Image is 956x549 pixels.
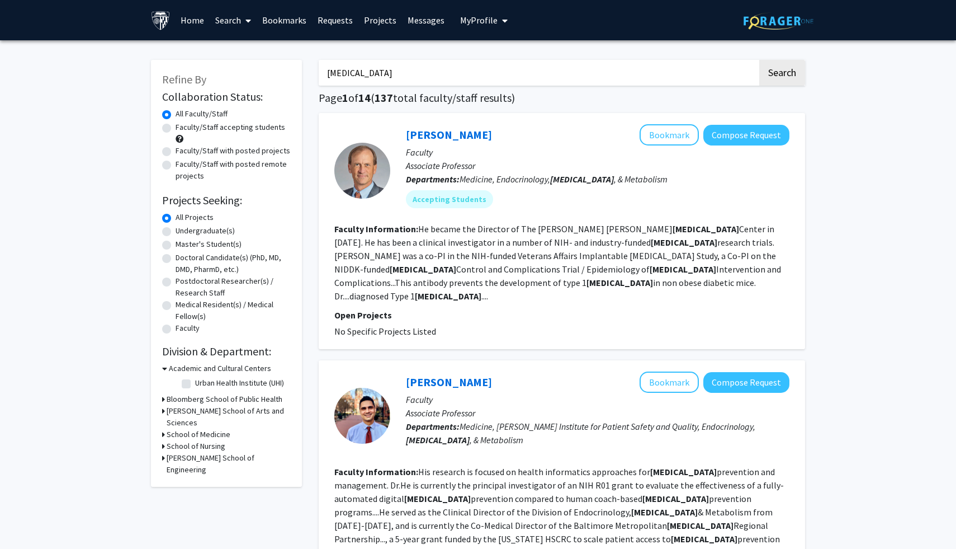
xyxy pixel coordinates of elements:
a: Projects [358,1,402,40]
span: Refine By [162,72,206,86]
b: [MEDICAL_DATA] [390,264,456,275]
span: Medicine, Endocrinology, , & Metabolism [460,173,668,185]
h3: [PERSON_NAME] School of Arts and Sciences [167,405,291,429]
b: [MEDICAL_DATA] [586,277,653,288]
b: [MEDICAL_DATA] [631,506,698,518]
h3: Academic and Cultural Centers [169,363,271,374]
b: [MEDICAL_DATA] [406,434,470,445]
h3: [PERSON_NAME] School of Engineering [167,452,291,476]
label: Faculty/Staff with posted projects [176,145,290,157]
p: Associate Professor [406,406,789,420]
label: Postdoctoral Researcher(s) / Research Staff [176,275,291,299]
b: [MEDICAL_DATA] [673,223,739,234]
label: Urban Health Institute (UHI) [195,377,284,389]
span: 137 [375,91,393,105]
label: Medical Resident(s) / Medical Fellow(s) [176,299,291,322]
label: All Faculty/Staff [176,108,228,120]
p: Faculty [406,146,789,159]
h3: School of Medicine [167,429,230,440]
p: Associate Professor [406,159,789,172]
img: Johns Hopkins University Logo [151,11,171,30]
img: ForagerOne Logo [744,12,813,30]
mat-chip: Accepting Students [406,190,493,208]
span: Medicine, [PERSON_NAME] Institute for Patient Safety and Quality, Endocrinology, , & Metabolism [406,421,755,445]
p: Open Projects [334,308,789,322]
b: [MEDICAL_DATA] [550,173,614,185]
b: Faculty Information: [334,466,418,477]
b: [MEDICAL_DATA] [650,264,716,275]
span: My Profile [460,15,498,26]
b: [MEDICAL_DATA] [415,290,481,302]
b: [MEDICAL_DATA] [404,493,471,504]
h1: Page of ( total faculty/staff results) [319,91,805,105]
b: [MEDICAL_DATA] [651,237,717,248]
label: Faculty [176,322,200,334]
a: Messages [402,1,450,40]
h2: Projects Seeking: [162,194,291,207]
span: 1 [342,91,348,105]
h2: Division & Department: [162,345,291,358]
a: [PERSON_NAME] [406,375,492,389]
label: Undergraduate(s) [176,225,235,237]
fg-read-more: He became the Director of The [PERSON_NAME] [PERSON_NAME] Center in [DATE]. He has been a clinica... [334,223,781,302]
button: Add Nestoras Mathioudakis to Bookmarks [640,372,699,393]
h3: Bloomberg School of Public Health [167,393,282,405]
a: Bookmarks [257,1,312,40]
label: Doctoral Candidate(s) (PhD, MD, DMD, PharmD, etc.) [176,252,291,275]
button: Compose Request to Nestoras Mathioudakis [703,372,789,393]
b: Faculty Information: [334,223,418,234]
b: [MEDICAL_DATA] [650,466,717,477]
label: Master's Student(s) [176,238,242,250]
b: [MEDICAL_DATA] [642,493,709,504]
a: Search [210,1,257,40]
span: 14 [358,91,371,105]
a: [PERSON_NAME] [406,128,492,142]
p: Faculty [406,393,789,406]
label: Faculty/Staff with posted remote projects [176,158,291,182]
label: Faculty/Staff accepting students [176,121,285,133]
b: [MEDICAL_DATA] [667,520,733,531]
b: Departments: [406,173,460,185]
h3: School of Nursing [167,440,225,452]
button: Search [759,60,805,86]
button: Compose Request to Thomas Donner [703,125,789,146]
iframe: Chat [8,499,48,541]
label: All Projects [176,212,214,223]
b: [MEDICAL_DATA] [671,533,737,545]
a: Requests [312,1,358,40]
button: Add Thomas Donner to Bookmarks [640,124,699,146]
b: Departments: [406,421,460,432]
a: Home [175,1,210,40]
input: Search Keywords [319,60,758,86]
span: No Specific Projects Listed [334,326,436,337]
h2: Collaboration Status: [162,90,291,104]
